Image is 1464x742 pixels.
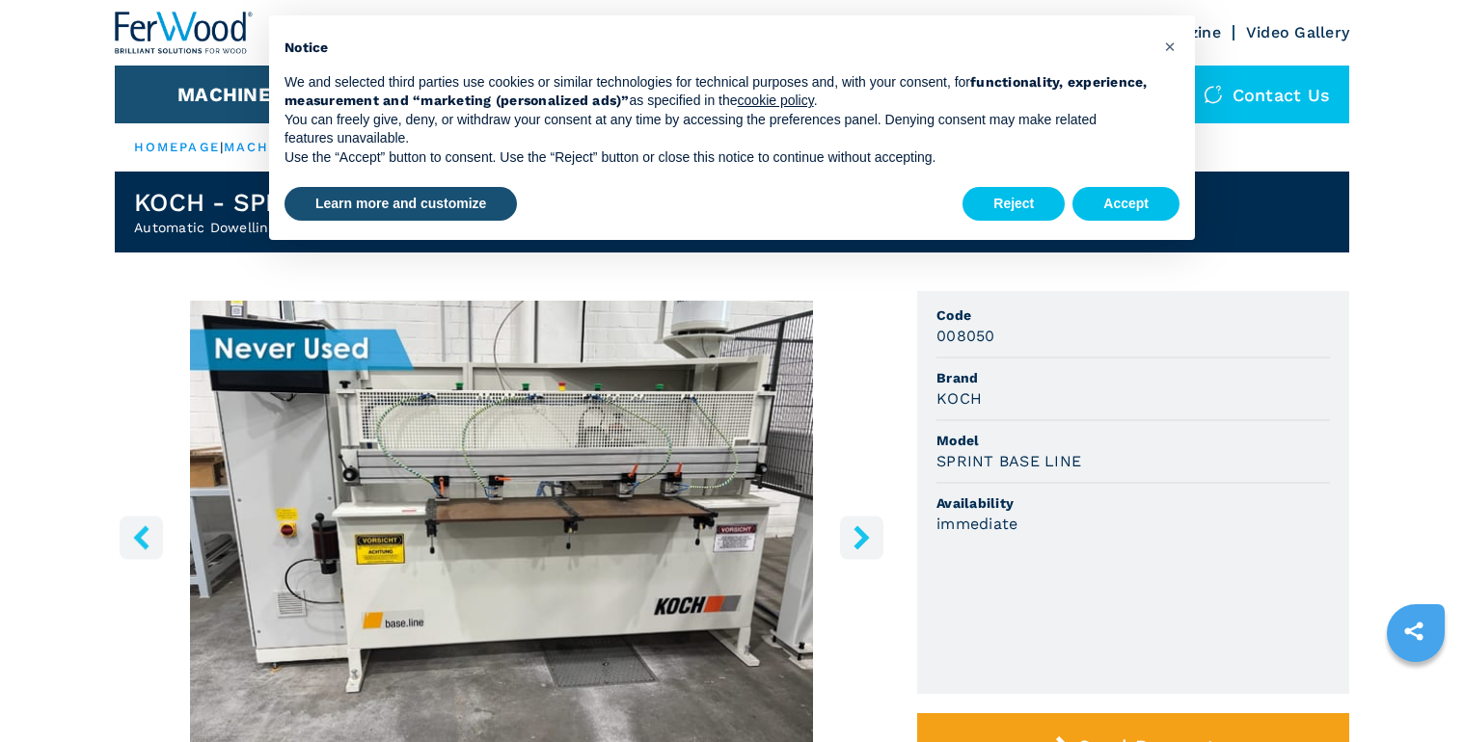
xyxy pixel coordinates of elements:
[936,493,1330,513] span: Availability
[936,305,1330,325] span: Code
[115,12,254,54] img: Ferwood
[120,516,163,559] button: left-button
[936,431,1330,450] span: Model
[134,140,220,154] a: HOMEPAGE
[1154,31,1185,62] button: Close this notice
[840,516,883,559] button: right-button
[1164,35,1176,58] span: ×
[936,368,1330,387] span: Brand
[1072,187,1179,222] button: Accept
[936,450,1081,472] h3: SPRINT BASE LINE
[220,140,224,154] span: |
[1204,85,1223,104] img: Contact us
[936,325,995,347] h3: 008050
[285,187,517,222] button: Learn more and customize
[962,187,1065,222] button: Reject
[285,74,1148,109] strong: functionality, experience, measurement and “marketing (personalized ads)”
[738,93,814,108] a: cookie policy
[285,111,1149,148] p: You can freely give, deny, or withdraw your consent at any time by accessing the preferences pane...
[1390,607,1438,655] a: sharethis
[134,218,465,237] h2: Automatic Dowelling Machine
[134,187,465,218] h1: KOCH - SPRINT BASE LINE
[936,387,982,410] h3: KOCH
[936,513,1017,535] h3: immediate
[285,73,1149,111] p: We and selected third parties use cookies or similar technologies for technical purposes and, wit...
[285,148,1149,168] p: Use the “Accept” button to consent. Use the “Reject” button or close this notice to continue with...
[285,39,1149,58] h2: Notice
[224,140,307,154] a: machines
[1184,66,1350,123] div: Contact us
[177,83,284,106] button: Machines
[1246,23,1349,41] a: Video Gallery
